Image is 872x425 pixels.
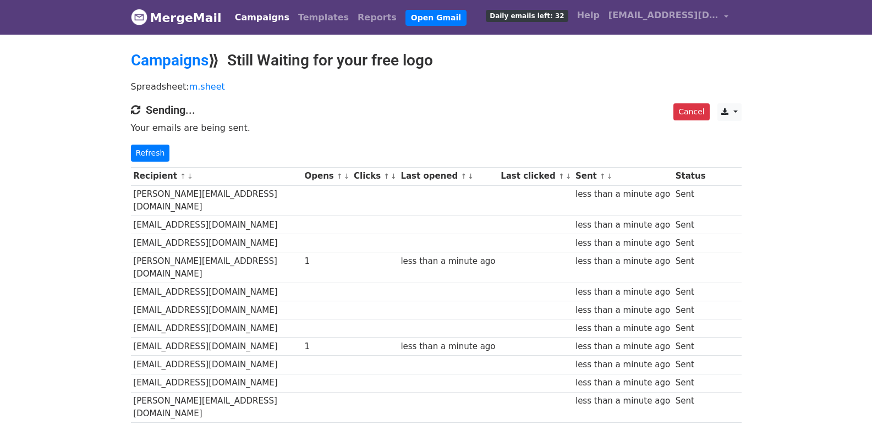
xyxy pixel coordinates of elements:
th: Opens [302,167,352,185]
span: [EMAIL_ADDRESS][DOMAIN_NAME] [608,9,719,22]
a: Templates [294,7,353,29]
a: ↓ [566,172,572,180]
td: [EMAIL_ADDRESS][DOMAIN_NAME] [131,338,302,356]
p: Spreadsheet: [131,81,742,92]
td: [EMAIL_ADDRESS][DOMAIN_NAME] [131,301,302,319]
a: ↑ [180,172,186,180]
div: less than a minute ago [575,340,670,353]
a: Daily emails left: 32 [481,4,572,26]
a: ↓ [391,172,397,180]
td: Sent [673,392,708,423]
td: Sent [673,216,708,234]
a: ↑ [460,172,467,180]
td: Sent [673,338,708,356]
th: Last clicked [498,167,573,185]
td: Sent [673,374,708,392]
div: 1 [304,255,348,268]
div: less than a minute ago [575,286,670,299]
th: Sent [573,167,673,185]
td: [EMAIL_ADDRESS][DOMAIN_NAME] [131,374,302,392]
div: less than a minute ago [575,377,670,389]
a: [EMAIL_ADDRESS][DOMAIN_NAME] [604,4,733,30]
th: Recipient [131,167,302,185]
a: MergeMail [131,6,222,29]
td: Sent [673,234,708,252]
a: ↑ [558,172,564,180]
a: m.sheet [189,81,225,92]
td: Sent [673,356,708,374]
div: less than a minute ago [401,255,495,268]
a: ↓ [607,172,613,180]
div: less than a minute ago [575,255,670,268]
th: Status [673,167,708,185]
td: [EMAIL_ADDRESS][DOMAIN_NAME] [131,216,302,234]
td: Sent [673,319,708,338]
h2: ⟫ Still Waiting for your free logo [131,51,742,70]
div: less than a minute ago [575,395,670,407]
td: [EMAIL_ADDRESS][DOMAIN_NAME] [131,283,302,301]
td: [EMAIL_ADDRESS][DOMAIN_NAME] [131,319,302,338]
a: Open Gmail [405,10,467,26]
a: Campaigns [131,51,209,69]
div: less than a minute ago [401,340,495,353]
a: ↓ [344,172,350,180]
a: ↓ [187,172,193,180]
td: [PERSON_NAME][EMAIL_ADDRESS][DOMAIN_NAME] [131,185,302,216]
p: Your emails are being sent. [131,122,742,134]
div: less than a minute ago [575,188,670,201]
td: [EMAIL_ADDRESS][DOMAIN_NAME] [131,234,302,252]
a: ↓ [468,172,474,180]
td: [PERSON_NAME][EMAIL_ADDRESS][DOMAIN_NAME] [131,392,302,423]
a: ↑ [383,172,390,180]
a: ↑ [600,172,606,180]
td: [EMAIL_ADDRESS][DOMAIN_NAME] [131,356,302,374]
th: Clicks [351,167,398,185]
th: Last opened [398,167,498,185]
td: [PERSON_NAME][EMAIL_ADDRESS][DOMAIN_NAME] [131,252,302,283]
h4: Sending... [131,103,742,117]
a: Cancel [673,103,709,120]
a: ↑ [337,172,343,180]
div: less than a minute ago [575,304,670,317]
a: Help [573,4,604,26]
td: Sent [673,301,708,319]
img: MergeMail logo [131,9,147,25]
div: less than a minute ago [575,322,670,335]
div: less than a minute ago [575,358,670,371]
a: Campaigns [231,7,294,29]
div: 1 [304,340,348,353]
td: Sent [673,185,708,216]
a: Reports [353,7,401,29]
span: Daily emails left: 32 [486,10,568,22]
div: less than a minute ago [575,237,670,250]
td: Sent [673,252,708,283]
div: less than a minute ago [575,219,670,231]
a: Refresh [131,145,170,162]
td: Sent [673,283,708,301]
